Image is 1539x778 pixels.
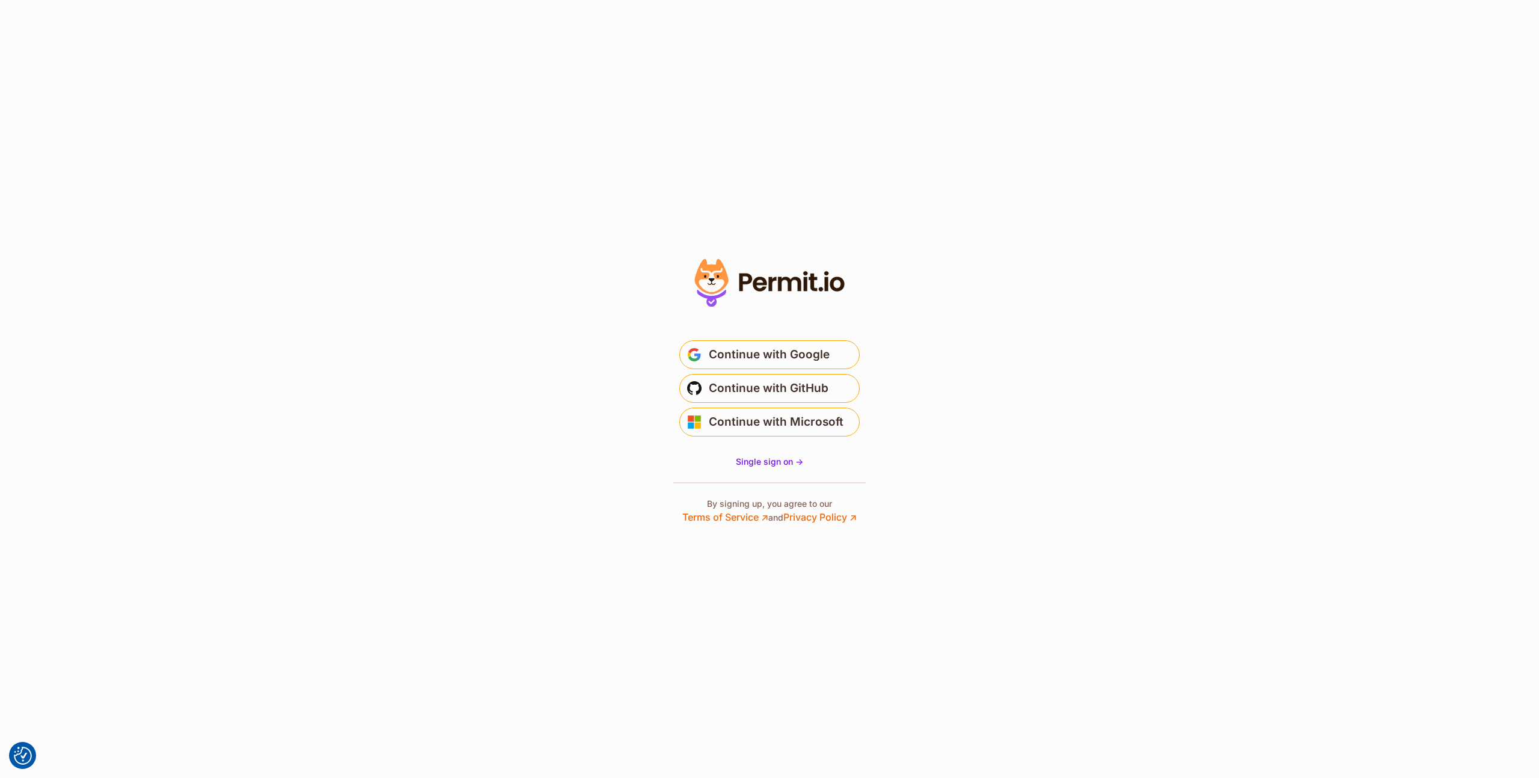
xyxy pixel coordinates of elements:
[679,408,860,436] button: Continue with Microsoft
[682,498,857,524] p: By signing up, you agree to our and
[736,456,803,467] span: Single sign on ->
[736,456,803,468] a: Single sign on ->
[709,379,828,398] span: Continue with GitHub
[14,747,32,765] img: Revisit consent button
[709,412,843,432] span: Continue with Microsoft
[679,340,860,369] button: Continue with Google
[783,511,857,523] a: Privacy Policy ↗
[679,374,860,403] button: Continue with GitHub
[709,345,830,364] span: Continue with Google
[14,747,32,765] button: Consent Preferences
[682,511,768,523] a: Terms of Service ↗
